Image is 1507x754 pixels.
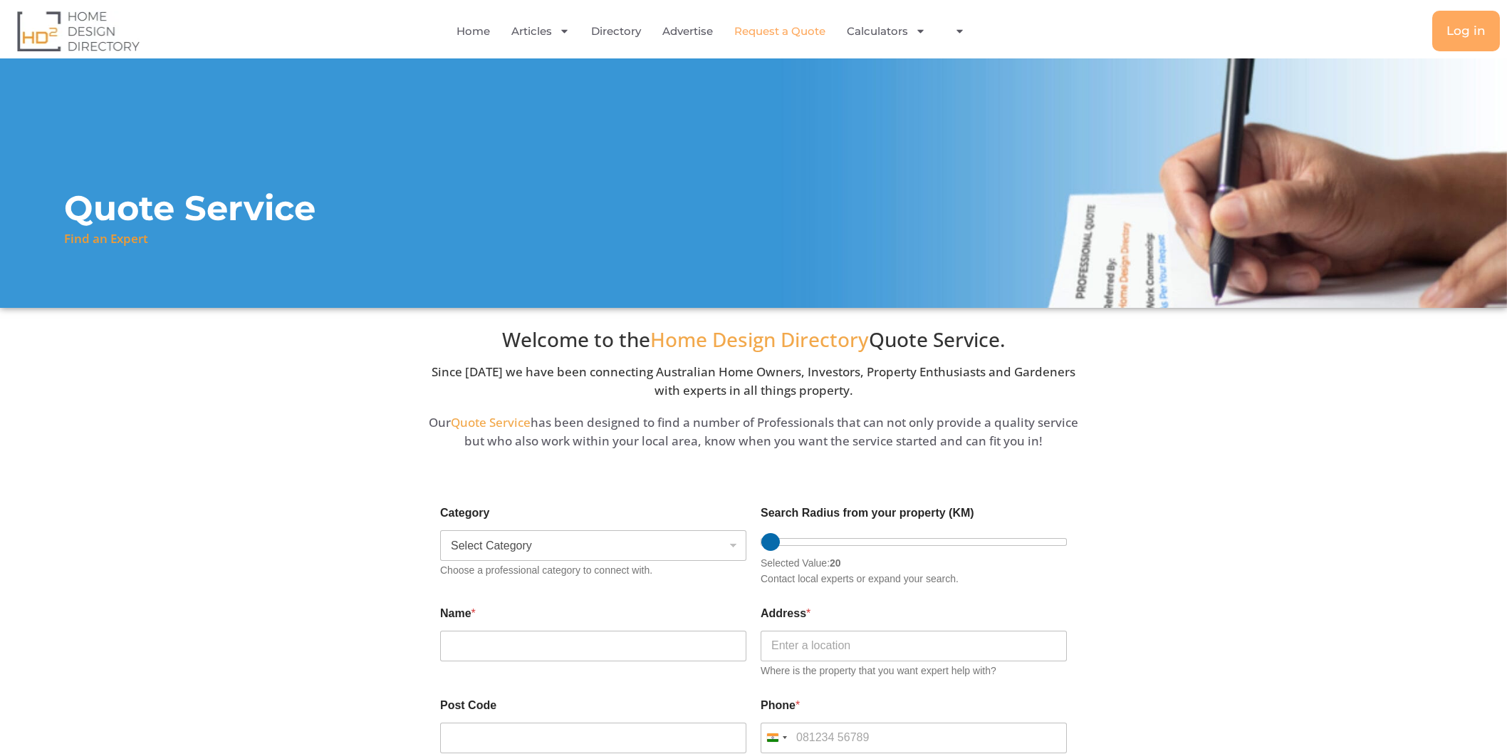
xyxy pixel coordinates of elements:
[734,15,825,48] a: Request a Quote
[1432,11,1500,51] a: Log in
[440,564,746,577] div: Choose a professional category to connect with.
[830,557,841,569] b: 20
[761,573,1067,585] div: Contact local experts or expand your search.
[306,15,1127,48] nav: Menu
[419,328,1088,400] div: Since [DATE] we have been connecting Australian Home Owners, Investors, Property Enthusiasts and ...
[451,414,531,430] span: Quote Service
[440,698,746,712] label: Post Code
[591,15,641,48] a: Directory
[761,506,1067,520] label: Search Radius from your property (KM)
[1446,25,1486,37] span: Log in
[761,631,1067,661] input: Enter a location
[419,413,1088,450] div: Our has been designed to find a number of Professionals that can not only provide a quality servi...
[761,723,792,753] button: Selected country
[761,698,1067,712] label: Phone
[761,723,1067,753] input: Phone
[650,326,869,353] span: Home Design Directory
[511,15,570,48] a: Articles
[662,15,713,48] a: Advertise
[761,665,1067,677] div: Where is the property that you want expert help with?
[419,328,1088,352] h3: Welcome to the Quote Service.
[64,187,316,229] h1: Quote Service
[64,229,148,248] p: Find an Expert
[440,506,746,520] label: Category
[440,606,746,620] label: Name
[761,554,1067,569] div: Selected Value:
[457,15,490,48] a: Home
[847,15,926,48] a: Calculators
[761,606,1067,620] label: Address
